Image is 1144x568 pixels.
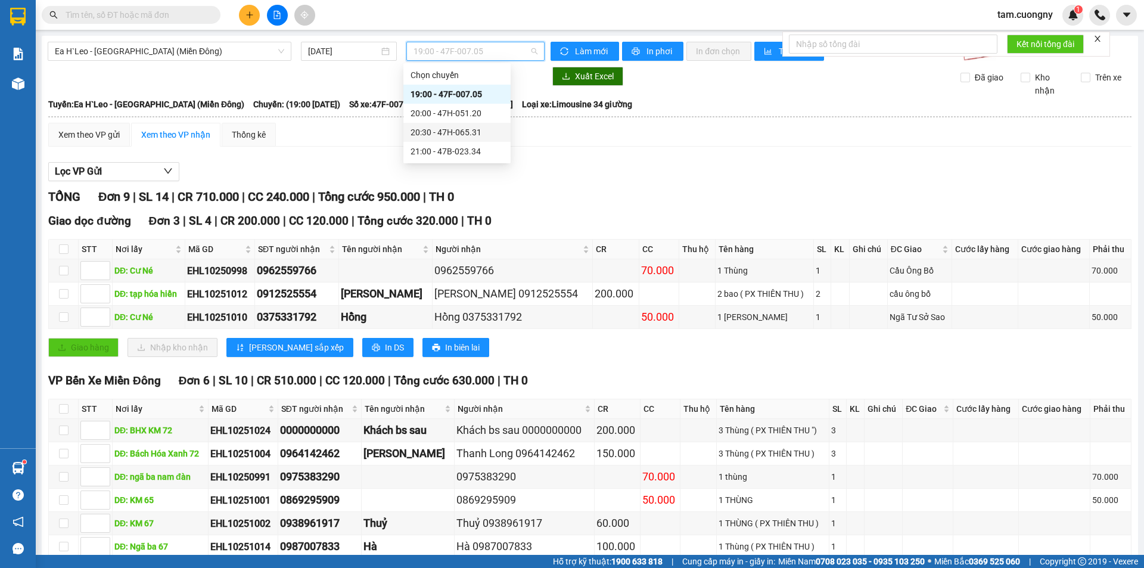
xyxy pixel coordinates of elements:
span: | [214,214,217,228]
div: 0869295909 [456,492,592,508]
span: Cung cấp máy in - giấy in: [682,555,775,568]
th: Phải thu [1090,240,1131,259]
span: Người nhận [458,402,582,415]
div: 0000000000 [280,422,360,439]
div: 3 [831,424,844,437]
span: | [423,190,426,204]
div: Thuỷ 0938961917 [456,515,592,532]
span: In biên lai [445,341,480,354]
div: 3 Thùng ( PX THIÊN THU ") [719,424,827,437]
div: 19:00 - 47F-007.05 [411,88,503,101]
span: TỔNG [48,190,80,204]
img: icon-new-feature [1068,10,1078,20]
span: Chuyến: (19:00 [DATE]) [253,98,340,111]
div: Cầu Ông Bố [890,264,950,277]
span: Giao dọc đường [48,214,131,228]
div: 0975383290 [280,468,360,485]
th: CC [641,399,680,419]
td: Đặng [339,283,432,306]
div: 50.000 [641,309,677,325]
div: 1 [816,264,829,277]
span: | [1029,555,1031,568]
span: sync [560,47,570,57]
th: STT [79,399,113,419]
span: | [388,374,391,387]
div: DĐ: Ngã ba 67 [114,540,206,553]
td: EHL10251024 [209,419,278,442]
th: KL [847,399,865,419]
div: 200.000 [596,422,639,439]
span: CR 710.000 [178,190,239,204]
span: Người nhận [436,243,580,256]
div: 70.000 [1092,470,1129,483]
div: 20:00 - 47H-051.20 [411,107,503,120]
th: CR [593,240,639,259]
span: CR 510.000 [257,374,316,387]
div: EHL10251004 [210,446,276,461]
span: close [1093,35,1102,43]
td: 0962559766 [255,259,339,283]
div: Xem theo VP nhận [141,128,210,141]
div: 0975383290 [456,468,592,485]
span: Miền Bắc [934,555,1020,568]
th: CR [595,399,641,419]
span: ĐC Giao [891,243,940,256]
span: | [283,214,286,228]
span: CC 120.000 [289,214,349,228]
span: SL 4 [189,214,212,228]
td: EHL10250998 [185,259,255,283]
div: EHL10251024 [210,423,276,438]
button: aim [294,5,315,26]
span: copyright [1078,557,1086,566]
div: Chọn chuyến [403,66,511,85]
th: KL [831,240,849,259]
div: DĐ: Cư Né [114,264,183,277]
th: SL [829,399,847,419]
span: | [498,374,500,387]
button: plus [239,5,260,26]
div: 20:30 - 47H-065.31 [411,126,503,139]
span: | [213,374,216,387]
div: DĐ: tạp hóa hiền [114,287,183,300]
div: Hà [363,538,452,555]
div: 0987007833 [280,538,360,555]
div: DĐ: KM 65 [114,493,206,507]
div: [PERSON_NAME] 0912525554 [434,285,590,302]
td: Hồng [339,306,432,329]
sup: 1 [23,460,26,464]
div: 0964142462 [280,445,360,462]
span: Đơn 9 [98,190,130,204]
th: Tên hàng [716,240,814,259]
td: 0938961917 [278,512,362,535]
div: 1 thùng [719,470,827,483]
span: Nơi lấy [116,402,196,415]
span: message [13,543,24,554]
div: DĐ: Cư Né [114,311,183,324]
td: 0869295909 [278,489,362,512]
div: Khách bs sau [363,422,452,439]
div: 100.000 [596,538,639,555]
span: CR 200.000 [220,214,280,228]
td: Thuỷ [362,512,455,535]
div: EHL10251002 [210,516,276,531]
span: notification [13,516,24,527]
span: down [163,166,173,176]
div: EHL10250998 [187,263,253,278]
td: EHL10251014 [209,535,278,558]
span: Mã GD [188,243,243,256]
div: EHL10251014 [210,539,276,554]
th: Ghi chú [865,399,903,419]
strong: 1900 633 818 [611,557,663,566]
span: VP Bến Xe Miền Đông [48,374,161,387]
div: 1 [831,540,844,553]
td: EHL10251002 [209,512,278,535]
th: Cước lấy hàng [952,240,1018,259]
span: 1 [1076,5,1080,14]
button: caret-down [1116,5,1137,26]
span: file-add [273,11,281,19]
span: Đơn 6 [179,374,210,387]
img: logo-vxr [10,8,26,26]
div: 0869295909 [280,492,360,508]
td: 0000000000 [278,419,362,442]
input: Tìm tên, số ĐT hoặc mã đơn [66,8,206,21]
